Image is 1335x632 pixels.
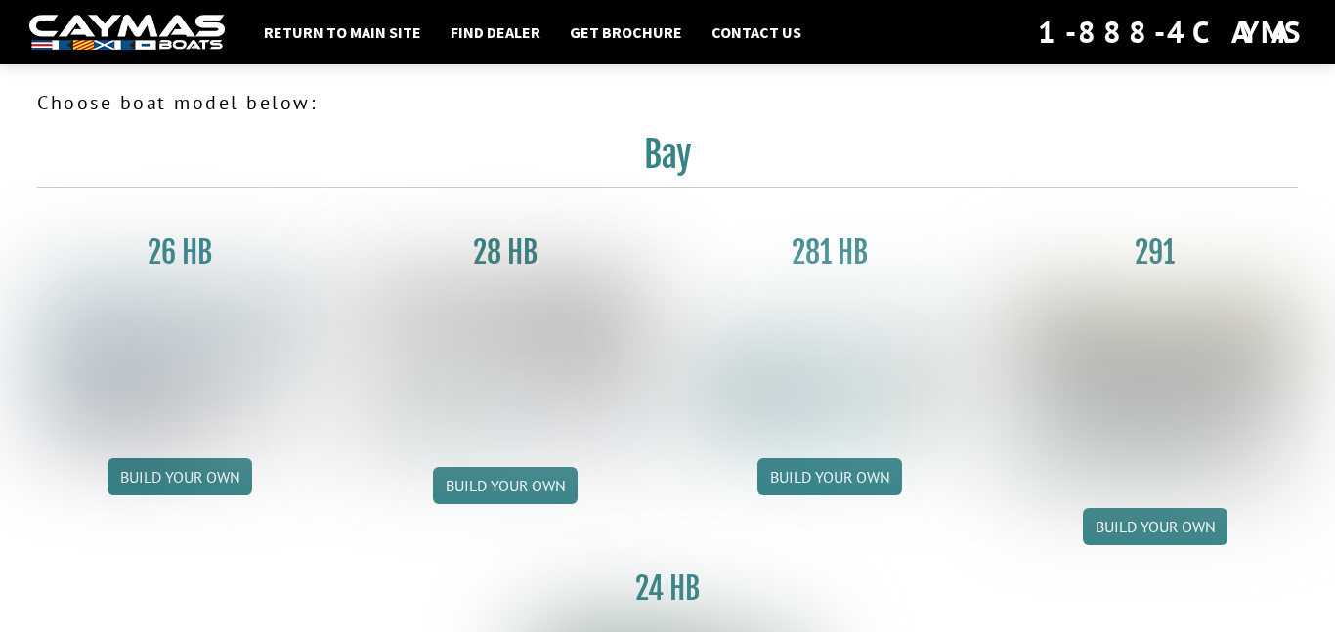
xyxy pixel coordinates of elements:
[702,20,811,45] a: Contact Us
[37,234,323,271] h3: 26 HB
[1012,234,1299,271] h3: 291
[441,20,550,45] a: Find Dealer
[29,15,225,51] img: white-logo-c9c8dbefe5ff5ceceb0f0178aa75bf4bb51f6bca0971e226c86eb53dfe498488.png
[254,20,431,45] a: Return to main site
[37,88,1298,117] p: Choose boat model below:
[757,458,902,495] a: Build your own
[560,20,692,45] a: Get Brochure
[1012,278,1299,492] img: 291_Thumbnail.jpg
[37,278,323,442] img: 26_new_photo_resized.jpg
[1083,508,1227,545] a: Build your own
[37,133,1298,188] h2: Bay
[525,570,811,607] h3: 24 HB
[363,234,649,271] h3: 28 HB
[433,467,578,504] a: Build your own
[108,458,252,495] a: Build your own
[687,234,973,271] h3: 281 HB
[687,278,973,442] img: 28-hb-twin.jpg
[363,278,649,451] img: 28_hb_thumbnail_for_caymas_connect.jpg
[1038,11,1306,54] div: 1-888-4CAYMAS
